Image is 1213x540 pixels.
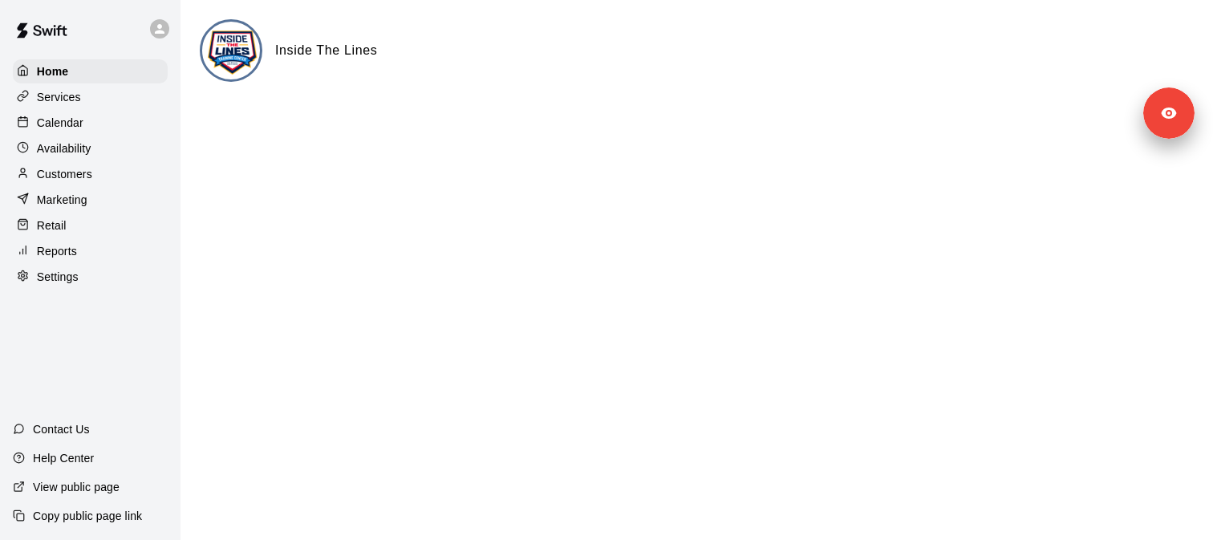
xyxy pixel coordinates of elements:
a: Customers [13,162,168,186]
p: Availability [37,140,91,156]
p: Home [37,63,69,79]
a: Home [13,59,168,83]
img: Inside The Lines logo [202,22,262,82]
p: Retail [37,217,67,233]
a: Marketing [13,188,168,212]
a: Availability [13,136,168,160]
p: Calendar [37,115,83,131]
a: Settings [13,265,168,289]
a: Reports [13,239,168,263]
p: Help Center [33,450,94,466]
p: Services [37,89,81,105]
h6: Inside The Lines [275,40,377,61]
p: Reports [37,243,77,259]
p: Customers [37,166,92,182]
p: Marketing [37,192,87,208]
p: Settings [37,269,79,285]
a: Calendar [13,111,168,135]
a: Retail [13,213,168,238]
p: Contact Us [33,421,90,437]
p: View public page [33,479,120,495]
p: Copy public page link [33,508,142,524]
a: Services [13,85,168,109]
